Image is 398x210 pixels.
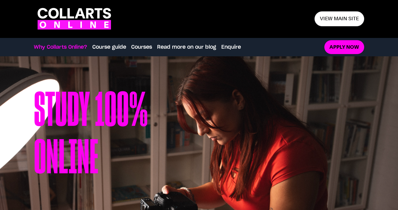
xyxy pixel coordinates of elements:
a: Courses [131,43,152,51]
a: Apply now [324,40,364,54]
h1: Study 100% online [34,88,199,208]
a: Read more on our blog [157,43,216,51]
a: Enquire [221,43,241,51]
a: Course guide [92,43,126,51]
a: View main site [315,11,364,26]
a: Why Collarts Online? [34,43,87,51]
